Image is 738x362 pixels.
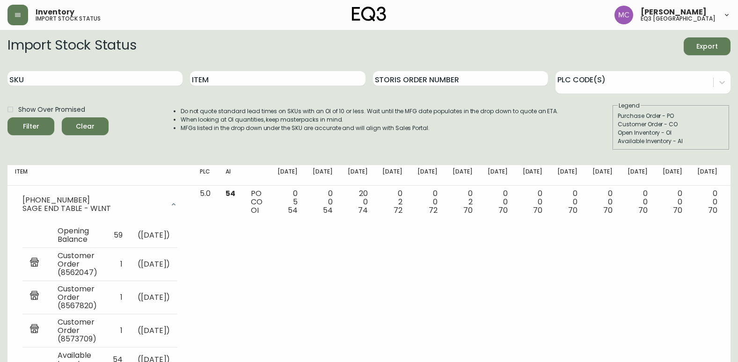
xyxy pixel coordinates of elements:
span: [PERSON_NAME] [641,8,707,16]
img: retail_report.svg [30,291,39,302]
div: 0 0 [697,189,717,215]
th: [DATE] [410,165,445,186]
th: [DATE] [480,165,515,186]
img: logo [352,7,387,22]
th: [DATE] [445,165,480,186]
span: 72 [429,205,438,216]
span: Show Over Promised [18,105,85,115]
th: PLC [192,165,218,186]
div: Purchase Order - PO [618,112,724,120]
span: 74 [358,205,368,216]
div: 0 2 [382,189,402,215]
span: 70 [603,205,613,216]
span: 70 [498,205,508,216]
td: ( [DATE] ) [130,314,178,347]
img: retail_report.svg [30,324,39,335]
div: Open Inventory - OI [618,129,724,137]
td: 59 [105,223,130,248]
span: 70 [638,205,648,216]
div: [PHONE_NUMBER] [22,196,164,204]
th: Item [7,165,192,186]
span: 72 [394,205,402,216]
button: Filter [7,117,54,135]
button: Export [684,37,731,55]
td: 1 [105,247,130,281]
th: AI [218,165,243,186]
th: [DATE] [655,165,690,186]
h2: Import Stock Status [7,37,136,55]
div: Customer Order - CO [618,120,724,129]
img: retail_report.svg [30,258,39,269]
div: 0 0 [523,189,543,215]
li: MFGs listed in the drop down under the SKU are accurate and will align with Sales Portal. [181,124,559,132]
div: 0 0 [663,189,683,215]
h5: import stock status [36,16,101,22]
div: Filter [23,121,39,132]
span: Inventory [36,8,74,16]
div: Available Inventory - AI [618,137,724,145]
span: 54 [323,205,333,216]
div: 0 0 [628,189,648,215]
td: Opening Balance [50,223,105,248]
th: [DATE] [550,165,585,186]
td: Customer Order (8567820) [50,281,105,314]
span: 70 [673,205,682,216]
span: Clear [69,121,101,132]
span: 70 [568,205,577,216]
div: SAGE END TABLE - WLNT [22,204,164,213]
span: Export [691,41,723,52]
td: Customer Order (8562047) [50,247,105,281]
th: [DATE] [515,165,550,186]
td: ( [DATE] ) [130,281,178,314]
th: [DATE] [305,165,340,186]
span: 70 [708,205,717,216]
td: ( [DATE] ) [130,247,178,281]
div: 0 0 [592,189,613,215]
legend: Legend [618,101,641,110]
div: PO CO [251,189,263,215]
span: 54 [288,205,298,216]
li: Do not quote standard lead times on SKUs with an OI of 10 or less. Wait until the MFG date popula... [181,107,559,116]
div: 0 2 [453,189,473,215]
div: 0 0 [313,189,333,215]
th: [DATE] [620,165,655,186]
li: When looking at OI quantities, keep masterpacks in mind. [181,116,559,124]
th: [DATE] [585,165,620,186]
span: 54 [226,188,235,199]
span: OI [251,205,259,216]
td: 1 [105,314,130,347]
div: 0 0 [488,189,508,215]
td: Customer Order (8573709) [50,314,105,347]
span: 70 [533,205,542,216]
th: [DATE] [375,165,410,186]
td: ( [DATE] ) [130,223,178,248]
img: 6dbdb61c5655a9a555815750a11666cc [614,6,633,24]
th: [DATE] [340,165,375,186]
div: 0 0 [557,189,577,215]
span: 70 [463,205,473,216]
td: 1 [105,281,130,314]
h5: eq3 [GEOGRAPHIC_DATA] [641,16,716,22]
th: [DATE] [270,165,305,186]
div: 0 0 [417,189,438,215]
div: 20 0 [348,189,368,215]
div: [PHONE_NUMBER]SAGE END TABLE - WLNT [15,189,185,219]
div: 0 5 [278,189,298,215]
button: Clear [62,117,109,135]
th: [DATE] [690,165,725,186]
